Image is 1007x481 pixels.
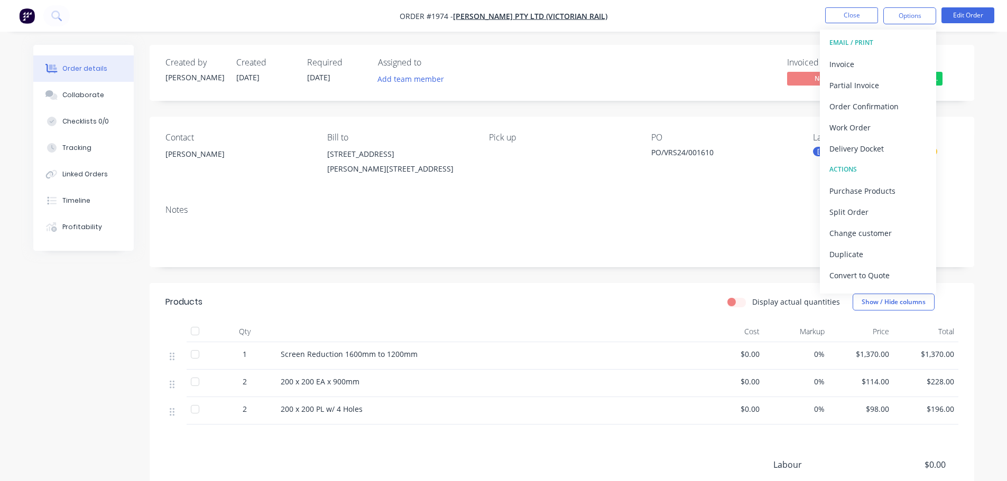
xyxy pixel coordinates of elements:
div: Notes [165,205,958,215]
div: Required [307,58,365,68]
button: Order details [33,55,134,82]
div: Tracking [62,143,91,153]
span: 2 [243,403,247,414]
div: PO [651,133,796,143]
span: [DATE] [307,72,330,82]
span: 1 [243,348,247,360]
div: Markup [764,321,829,342]
button: Linked Orders [33,161,134,187]
button: Partial Invoice [820,74,936,96]
div: Linked Orders [62,169,108,179]
div: [PERSON_NAME][STREET_ADDRESS] [327,162,472,176]
div: Timeline [62,196,90,205]
div: [PERSON_NAME] [165,72,224,83]
div: Bill to [327,133,472,143]
span: $0.00 [704,348,760,360]
button: Duplicate [820,243,936,265]
div: Qty [213,321,276,342]
button: Options [883,7,936,24]
button: Delivery Docket [820,138,936,159]
button: Order Confirmation [820,96,936,117]
button: Checklists 0/0 [33,108,134,135]
div: PO/VRS24/001610 [651,147,783,162]
div: Checklists 0/0 [62,117,109,126]
span: $0.00 [704,376,760,387]
button: Purchase Products [820,180,936,201]
span: $196.00 [898,403,954,414]
div: Partial Invoice [829,78,927,93]
div: [PERSON_NAME] [165,147,310,162]
div: Duplicate [829,247,927,262]
span: $98.00 [833,403,890,414]
div: Total [893,321,958,342]
span: $1,370.00 [898,348,954,360]
div: [PERSON_NAME] [165,147,310,181]
button: Show / Hide columns [853,294,935,310]
div: Labels [813,133,958,143]
div: Contact [165,133,310,143]
span: 0% [768,376,825,387]
span: Order #1974 - [400,11,453,21]
button: Convert to Quote [820,265,936,286]
div: Cost [699,321,764,342]
div: Price [829,321,894,342]
button: Split Order [820,201,936,222]
div: Order details [62,64,107,73]
span: [DATE] [236,72,260,82]
button: Collaborate [33,82,134,108]
span: $0.00 [704,403,760,414]
span: 0% [768,403,825,414]
span: Screen Reduction 1600mm to 1200mm [281,349,418,359]
span: 2 [243,376,247,387]
span: 0% [768,348,825,360]
div: Collaborate [62,90,104,100]
div: Created [236,58,294,68]
div: Profitability [62,222,102,232]
div: [STREET_ADDRESS][PERSON_NAME][STREET_ADDRESS] [327,147,472,181]
div: Delivery Docket [829,141,927,156]
div: Archive [829,289,927,304]
button: Profitability [33,214,134,240]
div: [STREET_ADDRESS] [327,147,472,162]
span: No [787,72,851,85]
span: $228.00 [898,376,954,387]
button: Work Order [820,117,936,138]
div: Created by [165,58,224,68]
span: $0.00 [867,458,945,471]
button: Tracking [33,135,134,161]
div: Products [165,296,202,308]
button: Edit Order [941,7,994,23]
div: Pick up [489,133,634,143]
span: $114.00 [833,376,890,387]
label: Display actual quantities [752,296,840,307]
button: Add team member [372,72,449,86]
div: Assigned to [378,58,484,68]
div: EMAIL / PRINT [829,36,927,50]
div: Order Confirmation [829,99,927,114]
button: ACTIONS [820,159,936,180]
div: Purchase Products [829,183,927,199]
button: Timeline [33,187,134,214]
button: Archive [820,286,936,307]
div: [PERSON_NAME] [813,147,872,156]
button: Change customer [820,222,936,243]
span: $1,370.00 [833,348,890,360]
div: Work Order [829,120,927,135]
div: Convert to Quote [829,268,927,283]
div: Split Order [829,204,927,220]
span: 200 x 200 PL w/ 4 Holes [281,404,363,414]
button: EMAIL / PRINT [820,32,936,53]
div: ACTIONS [829,163,927,176]
div: Invoice [829,56,927,72]
div: Change customer [829,225,927,241]
a: [PERSON_NAME] PTY LTD (VICTORIAN RAIL) [453,11,607,21]
button: Close [825,7,878,23]
span: 200 x 200 EA x 900mm [281,376,359,386]
button: Add team member [378,72,450,86]
img: Factory [19,8,35,24]
span: Labour [773,458,867,471]
div: Invoiced [787,58,866,68]
button: Invoice [820,53,936,74]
